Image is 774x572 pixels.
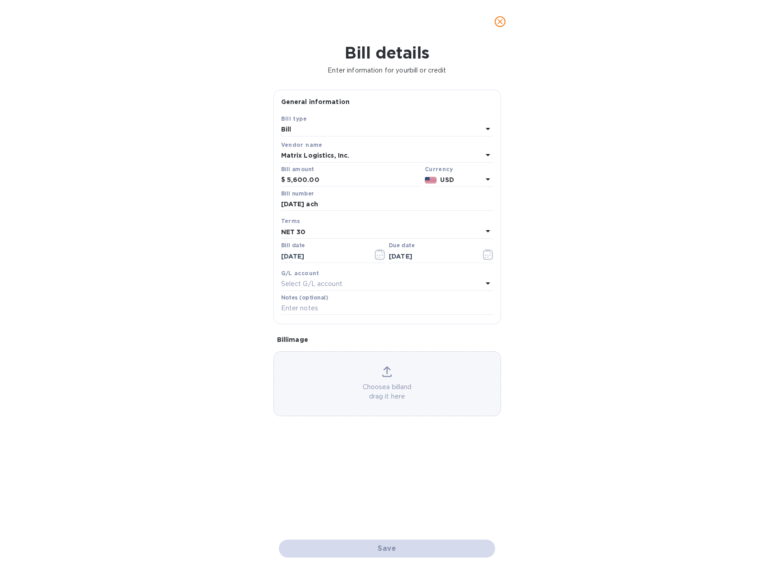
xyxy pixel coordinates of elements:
[281,98,350,105] b: General information
[274,382,501,401] p: Choose a bill and drag it here
[281,126,291,133] b: Bill
[281,115,307,122] b: Bill type
[281,243,305,249] label: Bill date
[281,302,493,315] input: Enter notes
[281,173,287,187] div: $
[7,66,767,75] p: Enter information for your bill or credit
[389,243,414,249] label: Due date
[281,152,350,159] b: Matrix Logistics, Inc.
[440,176,454,183] b: USD
[389,250,474,263] input: Due date
[281,167,314,172] label: Bill amount
[287,173,421,187] input: $ Enter bill amount
[277,335,497,344] p: Bill image
[281,191,314,196] label: Bill number
[281,295,328,300] label: Notes (optional)
[281,198,493,211] input: Enter bill number
[281,250,366,263] input: Select date
[281,279,342,289] p: Select G/L account
[281,141,323,148] b: Vendor name
[281,218,300,224] b: Terms
[489,11,511,32] button: close
[281,228,306,236] b: NET 30
[7,43,767,62] h1: Bill details
[425,166,453,173] b: Currency
[425,177,437,183] img: USD
[281,270,319,277] b: G/L account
